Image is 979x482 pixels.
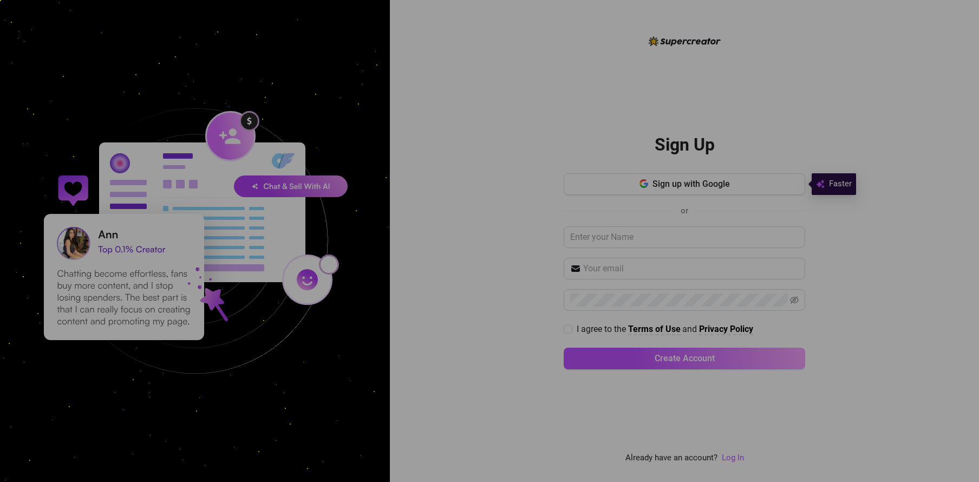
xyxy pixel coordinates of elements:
span: Faster [829,178,852,191]
input: Your email [583,262,799,275]
a: Log In [722,452,744,465]
span: I agree to the [577,324,628,334]
span: or [681,206,688,216]
img: svg%3e [816,178,825,191]
strong: Privacy Policy [699,324,753,334]
span: Already have an account? [625,452,717,465]
span: eye-invisible [790,296,799,304]
a: Terms of Use [628,324,681,335]
strong: Terms of Use [628,324,681,334]
img: logo-BBDzfeDw.svg [649,36,721,46]
a: Log In [722,453,744,463]
a: Privacy Policy [699,324,753,335]
h2: Sign Up [655,134,715,156]
input: Enter your Name [564,226,805,248]
button: Create Account [564,348,805,369]
span: Create Account [655,353,715,363]
span: Sign up with Google [652,179,730,189]
img: signup-background-D0MIrEPF.svg [8,54,382,428]
button: Sign up with Google [564,173,805,195]
span: and [682,324,699,334]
